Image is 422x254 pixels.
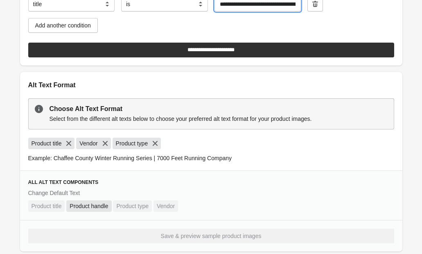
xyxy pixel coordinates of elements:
[28,154,394,162] p: Example: Chaffee County Winter Running Series | 7000 Feet Running Company
[35,22,91,29] div: Add another condition
[28,190,80,196] span: translation missing: en.alt_text.change_default_text
[50,104,388,114] p: Choose Alt Text Format
[32,139,62,147] span: Product title
[28,18,98,33] button: Add another condition
[79,139,97,147] span: Vendor
[70,202,108,210] span: Product handle
[32,202,62,210] span: Product title
[28,179,394,186] h3: All Alt Text Components
[116,139,148,147] span: Product type
[116,202,149,210] span: Product type
[50,115,388,123] p: Select from the different alt texts below to choose your preferred alt text format for your produ...
[28,80,394,90] h2: Alt Text Format
[157,202,175,210] span: Vendor
[66,200,111,212] button: Product handle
